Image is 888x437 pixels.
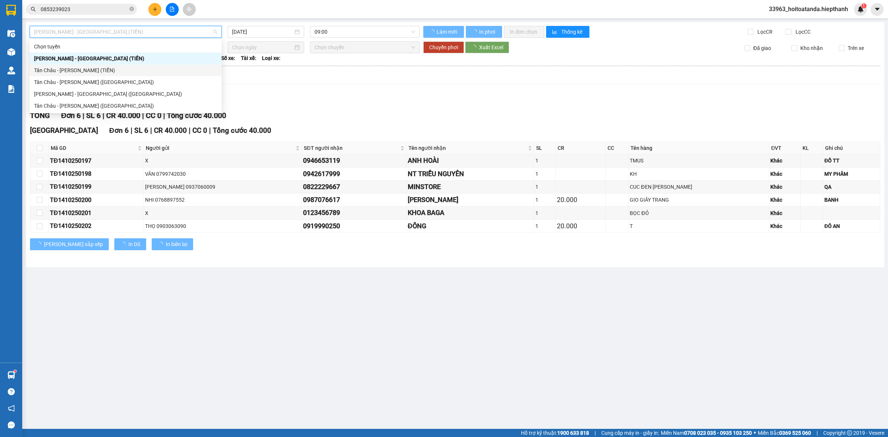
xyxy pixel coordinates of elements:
strong: VP Nhận : [103,40,204,55]
span: Cung cấp máy in - giấy in: [601,429,659,437]
button: Xuất Excel [465,41,509,53]
span: | [163,111,165,120]
td: NT TRIỀU NGUYÊN [407,168,534,181]
td: TĐ1410250199 [49,181,144,194]
span: notification [8,405,15,412]
div: Khác [770,209,799,217]
div: Chọn tuyến [34,43,217,51]
div: Tân Châu - [PERSON_NAME] ([GEOGRAPHIC_DATA]) [34,78,217,86]
span: loading [36,242,44,247]
img: warehouse-icon [7,48,15,56]
strong: 1900 633 818 [557,430,589,436]
span: CR 40.000 [154,126,187,135]
td: ANH HOÀI [407,154,534,167]
span: In biên lai [166,240,187,248]
div: Hồ Chí Minh - Tân Châu (TIỀN) [30,53,222,64]
span: Tản Đà (Tiền) [24,42,65,50]
div: TĐ1410250199 [50,182,142,191]
td: 0123456789 [302,206,406,219]
input: Tìm tên, số ĐT hoặc mã đơn [41,5,128,13]
div: Khác [770,183,799,191]
div: BANH [824,196,879,204]
img: warehouse-icon [7,371,15,379]
th: KL [801,142,823,154]
div: 0942617999 [303,169,405,179]
td: MINSTORE [407,181,534,194]
span: | [817,429,818,437]
div: 1 [535,183,555,191]
span: | [209,126,211,135]
span: Số xe: [221,54,235,62]
span: 1 [862,3,865,9]
span: Đơn 6 [109,126,129,135]
th: ĐVT [769,142,801,154]
span: Tổng cước 40.000 [213,126,271,135]
button: plus [148,3,161,16]
div: 0946653119 [303,155,405,166]
span: Tài xế: [241,54,256,62]
span: plus [152,7,158,12]
span: [GEOGRAPHIC_DATA] ([GEOGRAPHIC_DATA]) [103,39,204,56]
sup: 1 [14,370,16,372]
span: | [102,111,104,120]
span: | [189,126,191,135]
div: VÂN 0799742030 [145,170,300,178]
div: 0822229667 [303,182,405,192]
div: MY PHÂM [824,170,879,178]
span: Lọc CC [793,28,812,36]
th: SL [534,142,556,154]
span: loading [429,29,435,34]
span: message [8,421,15,428]
th: Tên hàng [629,142,769,154]
span: Tổng cước 40.000 [167,111,226,120]
div: [PERSON_NAME] - [GEOGRAPHIC_DATA] (TIỀN) [34,54,217,63]
span: Trên xe [845,44,867,52]
img: warehouse-icon [7,67,15,74]
td: TĐ1410250198 [49,168,144,181]
button: In DS [114,238,146,250]
span: Đã giao [750,44,774,52]
div: Khác [770,157,799,165]
span: close-circle [129,6,134,13]
div: 20.000 [557,221,604,231]
span: Thống kê [561,28,583,36]
div: TĐ1410250202 [50,221,142,231]
td: KHOA BAGA [407,206,534,219]
div: NT TRIỀU NGUYÊN [408,169,533,179]
span: file-add [169,7,175,12]
span: Mã GD [51,144,136,152]
div: Tân Châu - Hồ Chí Minh (Giường) [30,100,222,112]
span: | [83,111,84,120]
span: In phơi [479,28,496,36]
button: bar-chartThống kê [546,26,589,38]
div: 1 [535,196,555,204]
span: 026 Tản Đà - Lô E, P11, Q5 | [3,51,100,57]
th: CC [606,142,629,154]
input: Chọn ngày [232,43,293,51]
input: 15/10/2025 [232,28,293,36]
button: Chuyển phơi [423,41,464,53]
div: Khác [770,196,799,204]
span: search [31,7,36,12]
button: Làm mới [423,26,464,38]
span: 09:00 [314,26,415,37]
td: ĐÔNG [407,220,534,233]
span: copyright [847,430,852,436]
td: TĐ1410250200 [49,194,144,206]
span: Loại xe: [262,54,280,62]
div: Khác [770,170,799,178]
div: 1 [535,157,555,165]
div: [PERSON_NAME] [408,195,533,205]
div: Tân Châu - [PERSON_NAME] ([GEOGRAPHIC_DATA]) [34,102,217,110]
div: 0919990250 [303,221,405,231]
span: | [131,126,132,135]
span: CC 0 [146,111,161,120]
div: KH [630,170,768,178]
span: | [142,111,144,120]
span: | [595,429,596,437]
div: 20.000 [557,195,604,205]
span: bar-chart [552,29,558,35]
div: ĐÔNG [408,221,533,231]
img: icon-new-feature [857,6,864,13]
div: TĐ1410250197 [50,156,142,165]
